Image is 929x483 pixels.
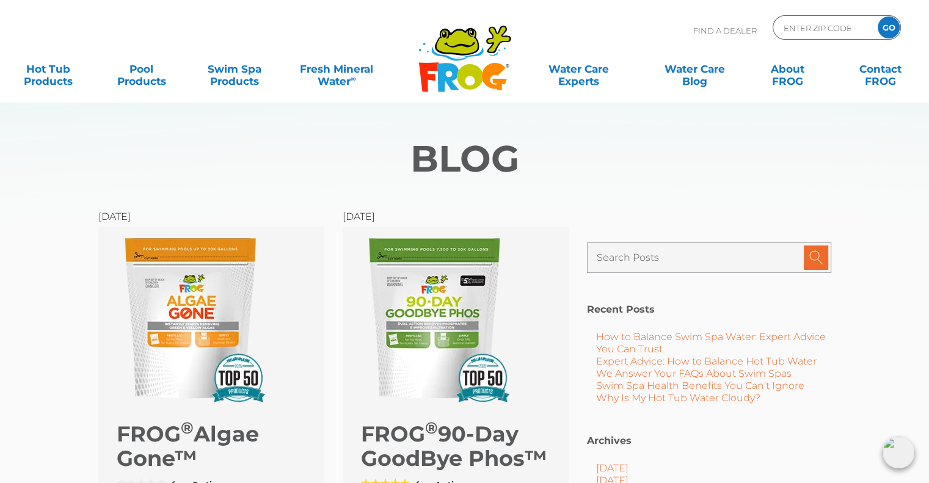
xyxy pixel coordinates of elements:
[596,380,804,391] a: Swim Spa Health Benefits You Can’t Ignore
[587,435,831,447] h2: Archives
[751,57,823,81] a: AboutFROG
[596,331,826,355] a: How to Balance Swim Spa Water: Expert Advice You Can Trust
[291,57,382,81] a: Fresh MineralWater∞
[596,368,792,379] a: We Answer Your FAQs About Swim Spas
[693,15,757,46] p: Find A Dealer
[105,57,177,81] a: PoolProducts
[782,19,865,37] input: Zip Code Form
[596,392,760,404] a: Why Is My Hot Tub Water Cloudy?
[98,137,831,180] h1: Blog
[425,418,438,438] sup: ®
[12,57,84,81] a: Hot TubProducts
[596,462,628,474] a: [DATE]
[804,245,828,270] input: Submit
[117,421,259,471] a: FROG®Algae Gone™
[845,57,917,81] a: ContactFROG
[98,211,324,223] div: [DATE]
[181,418,194,438] sup: ®
[350,74,355,83] sup: ∞
[883,437,914,468] img: openIcon
[596,355,817,367] a: Expert Advice: How to Balance Hot Tub Water
[587,303,831,316] h2: Recent Posts
[878,16,900,38] input: GO
[520,57,638,81] a: Water CareExperts
[343,211,569,223] div: [DATE]
[98,227,282,410] img: FROG Algae Gone for Pools up to 30,000 Gallons – prefilled pod kills green and yellow algae
[658,57,730,81] a: Water CareBlog
[199,57,271,81] a: Swim SpaProducts
[361,421,547,471] a: FROG®90-Day GoodBye Phos™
